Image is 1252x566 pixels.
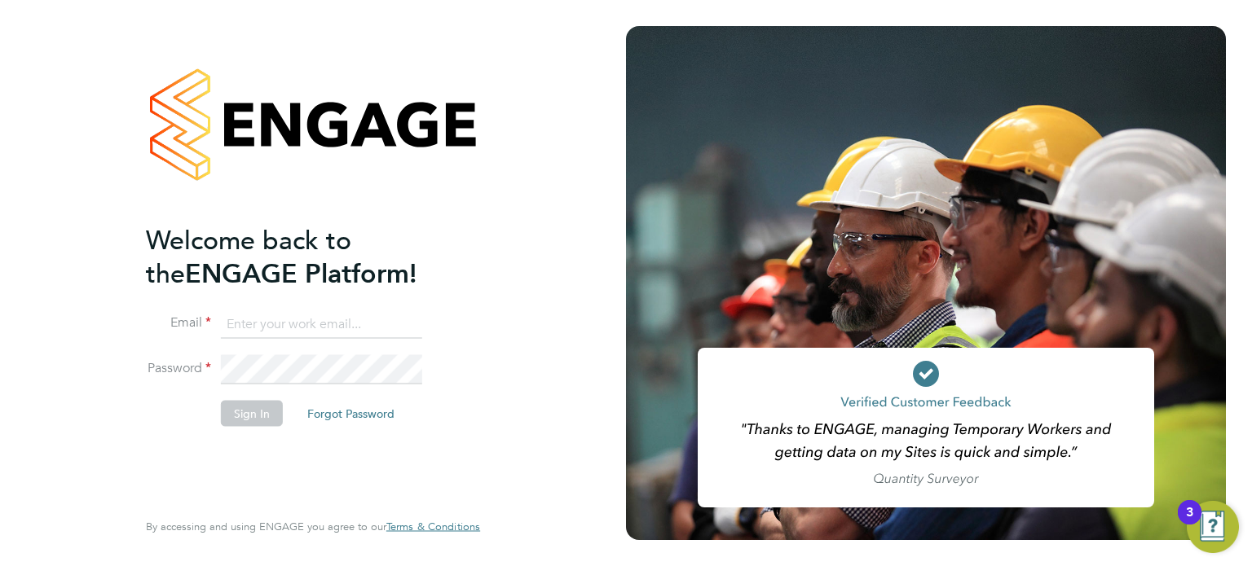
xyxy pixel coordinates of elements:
[221,400,283,426] button: Sign In
[294,400,408,426] button: Forgot Password
[221,309,422,339] input: Enter your work email...
[1186,512,1193,533] div: 3
[386,520,480,533] a: Terms & Conditions
[146,520,480,533] span: By accessing and using ENGAGE you agree to our
[386,520,480,533] span: Terms & Conditions
[1187,501,1239,553] button: Open Resource Center, 3 new notifications
[146,223,464,290] h2: ENGAGE Platform!
[146,360,211,377] label: Password
[146,314,211,331] label: Email
[146,224,351,289] span: Welcome back to the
